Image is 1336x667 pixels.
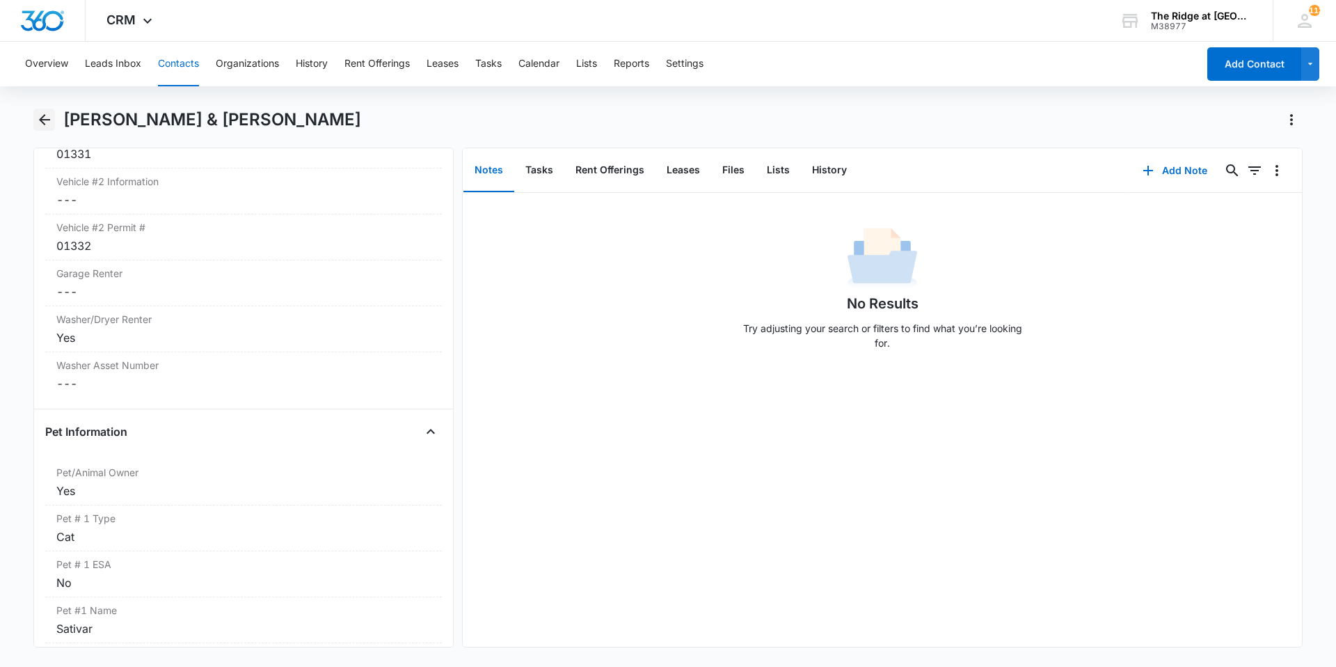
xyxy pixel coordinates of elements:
[420,421,442,443] button: Close
[1309,5,1320,16] span: 113
[1151,10,1252,22] div: account name
[45,551,442,597] div: Pet # 1 ESANo
[296,42,328,86] button: History
[344,42,410,86] button: Rent Offerings
[45,214,442,260] div: Vehicle #2 Permit #01332
[666,42,703,86] button: Settings
[1151,22,1252,31] div: account id
[45,423,127,440] h4: Pet Information
[56,283,431,300] dd: ---
[756,149,801,192] button: Lists
[427,42,459,86] button: Leases
[801,149,858,192] button: History
[848,223,917,293] img: No Data
[56,329,431,346] div: Yes
[45,460,442,505] div: Pet/Animal OwnerYes
[56,220,431,235] label: Vehicle #2 Permit #
[56,528,431,545] div: Cat
[514,149,564,192] button: Tasks
[56,174,431,189] label: Vehicle #2 Information
[1221,159,1243,182] button: Search...
[25,42,68,86] button: Overview
[56,237,431,254] div: 01332
[106,13,136,27] span: CRM
[158,42,199,86] button: Contacts
[463,149,514,192] button: Notes
[45,260,442,306] div: Garage Renter---
[56,557,431,572] label: Pet # 1 ESA
[1129,154,1221,187] button: Add Note
[711,149,756,192] button: Files
[614,42,649,86] button: Reports
[1266,159,1288,182] button: Overflow Menu
[56,620,431,637] div: Sativar
[1309,5,1320,16] div: notifications count
[45,352,442,398] div: Washer Asset Number---
[518,42,559,86] button: Calendar
[45,597,442,643] div: Pet #1 NameSativar
[564,149,655,192] button: Rent Offerings
[85,42,141,86] button: Leads Inbox
[216,42,279,86] button: Organizations
[56,266,431,281] label: Garage Renter
[56,603,431,618] label: Pet #1 Name
[45,505,442,551] div: Pet # 1 TypeCat
[56,574,431,591] div: No
[655,149,711,192] button: Leases
[736,321,1028,350] p: Try adjusting your search or filters to find what you’re looking for.
[847,293,918,314] h1: No Results
[45,306,442,352] div: Washer/Dryer RenterYes
[45,168,442,214] div: Vehicle #2 Information---
[1280,109,1303,131] button: Actions
[56,191,431,208] dd: ---
[475,42,502,86] button: Tasks
[56,312,431,327] label: Washer/Dryer Renter
[1207,47,1301,81] button: Add Contact
[56,375,431,392] dd: ---
[56,146,431,162] div: 01331
[33,109,55,131] button: Back
[576,42,597,86] button: Lists
[1243,159,1266,182] button: Filters
[56,482,431,499] div: Yes
[63,109,361,130] h1: [PERSON_NAME] & [PERSON_NAME]
[56,511,431,526] label: Pet # 1 Type
[56,358,431,372] label: Washer Asset Number
[56,465,431,480] label: Pet/Animal Owner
